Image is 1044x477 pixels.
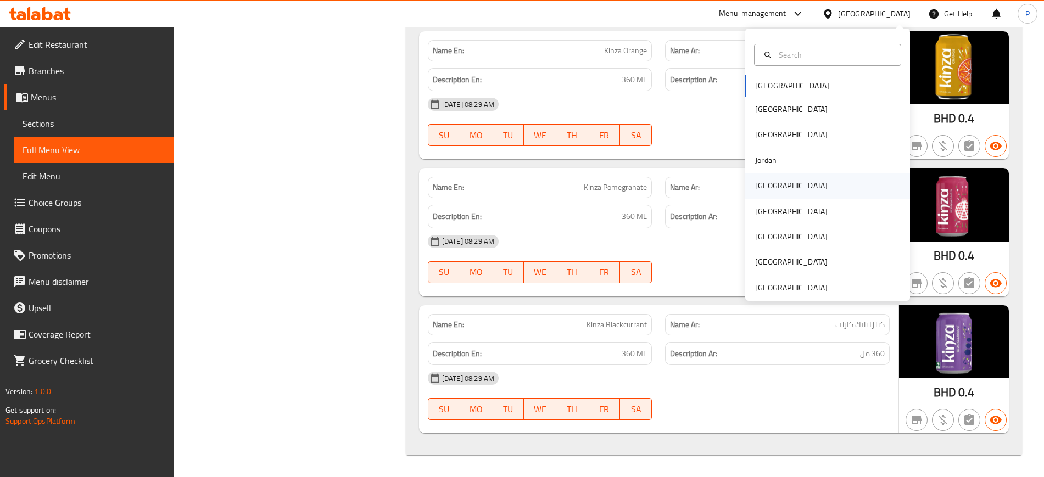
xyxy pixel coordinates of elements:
[23,117,165,130] span: Sections
[934,381,956,403] span: BHD
[932,272,954,294] button: Purchased item
[624,401,647,417] span: SA
[670,347,717,361] strong: Description Ar:
[622,347,647,361] span: 360 ML
[958,409,980,431] button: Not has choices
[496,127,520,143] span: TU
[755,128,828,141] div: [GEOGRAPHIC_DATA]
[528,264,551,280] span: WE
[556,398,588,420] button: TH
[460,124,492,146] button: MO
[958,272,980,294] button: Not has choices
[14,137,174,163] a: Full Menu View
[524,261,556,283] button: WE
[14,163,174,189] a: Edit Menu
[906,135,928,157] button: Not branch specific item
[755,154,777,166] div: Jordan
[624,264,647,280] span: SA
[23,170,165,183] span: Edit Menu
[755,256,828,268] div: [GEOGRAPHIC_DATA]
[528,401,551,417] span: WE
[670,73,717,87] strong: Description Ar:
[906,409,928,431] button: Not branch specific item
[934,108,956,129] span: BHD
[958,108,974,129] span: 0.4
[433,182,464,193] strong: Name En:
[460,261,492,283] button: MO
[561,264,584,280] span: TH
[496,401,520,417] span: TU
[958,381,974,403] span: 0.4
[29,38,165,51] span: Edit Restaurant
[496,264,520,280] span: TU
[29,64,165,77] span: Branches
[428,261,460,283] button: SU
[556,261,588,283] button: TH
[774,49,894,61] input: Search
[433,347,482,361] strong: Description En:
[4,295,174,321] a: Upsell
[524,124,556,146] button: WE
[433,73,482,87] strong: Description En:
[593,401,616,417] span: FR
[460,398,492,420] button: MO
[932,409,954,431] button: Purchased item
[433,401,456,417] span: SU
[438,99,499,110] span: [DATE] 08:29 AM
[622,210,647,223] span: 360 ML
[34,384,51,399] span: 1.0.0
[670,210,717,223] strong: Description Ar:
[492,124,524,146] button: TU
[433,319,464,330] strong: Name En:
[29,249,165,262] span: Promotions
[584,182,647,193] span: Kinza Pomegranate
[755,205,828,217] div: [GEOGRAPHIC_DATA]
[29,275,165,288] span: Menu disclaimer
[4,58,174,84] a: Branches
[465,264,488,280] span: MO
[4,321,174,347] a: Coverage Report
[428,398,460,420] button: SU
[670,319,700,330] strong: Name Ar:
[4,268,174,295] a: Menu disclaimer
[14,110,174,137] a: Sections
[588,398,620,420] button: FR
[465,401,488,417] span: MO
[5,403,56,417] span: Get support on:
[29,301,165,315] span: Upsell
[528,127,551,143] span: WE
[4,242,174,268] a: Promotions
[835,319,885,330] span: كينزا بلاك كارنت
[934,245,956,266] span: BHD
[860,347,885,361] span: 360 مل
[492,398,524,420] button: TU
[899,305,1009,378] img: Kinza_Blackcurrant638952599163695902.jpg
[433,45,464,57] strong: Name En:
[438,373,499,384] span: [DATE] 08:29 AM
[906,272,928,294] button: Not branch specific item
[587,319,647,330] span: Kinza Blackcurrant
[433,210,482,223] strong: Description En:
[958,135,980,157] button: Not has choices
[719,7,786,20] div: Menu-management
[5,384,32,399] span: Version:
[899,31,1009,104] img: Kinza_Orange638952599293246313.jpg
[593,127,616,143] span: FR
[620,124,652,146] button: SA
[561,127,584,143] span: TH
[561,401,584,417] span: TH
[838,8,911,20] div: [GEOGRAPHIC_DATA]
[438,236,499,246] span: [DATE] 08:29 AM
[465,127,488,143] span: MO
[23,143,165,156] span: Full Menu View
[524,398,556,420] button: WE
[588,124,620,146] button: FR
[932,135,954,157] button: Purchased item
[958,245,974,266] span: 0.4
[29,328,165,341] span: Coverage Report
[588,261,620,283] button: FR
[1025,8,1030,20] span: P
[4,216,174,242] a: Coupons
[622,73,647,87] span: 360 ML
[755,231,828,243] div: [GEOGRAPHIC_DATA]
